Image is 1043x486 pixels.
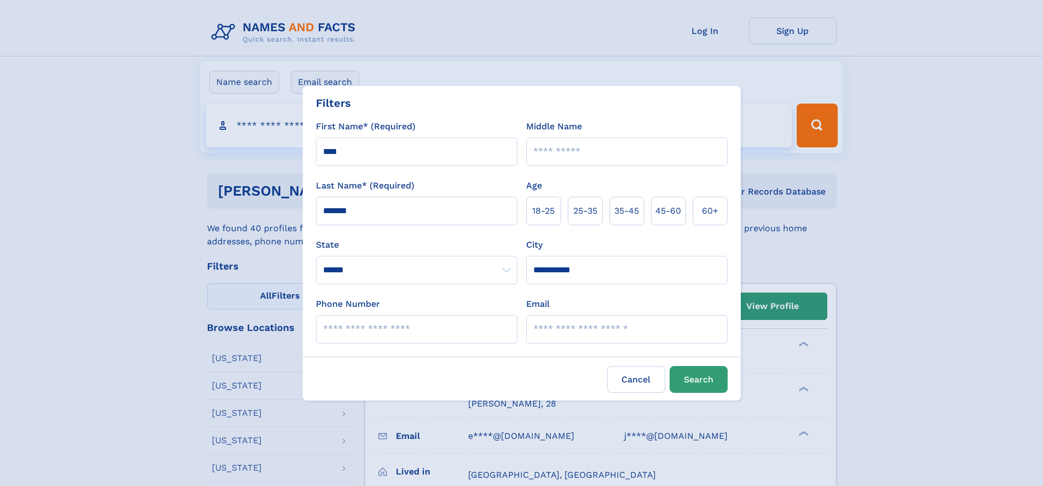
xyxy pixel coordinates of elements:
[573,204,597,218] span: 25‑35
[607,366,665,393] label: Cancel
[316,238,517,251] label: State
[526,298,550,311] label: Email
[316,179,414,192] label: Last Name* (Required)
[526,120,582,133] label: Middle Name
[655,204,681,218] span: 45‑60
[670,366,728,393] button: Search
[526,238,543,251] label: City
[316,95,351,111] div: Filters
[316,298,380,311] label: Phone Number
[316,120,416,133] label: First Name* (Required)
[526,179,542,192] label: Age
[532,204,555,218] span: 18‑25
[702,204,718,218] span: 60+
[614,204,639,218] span: 35‑45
